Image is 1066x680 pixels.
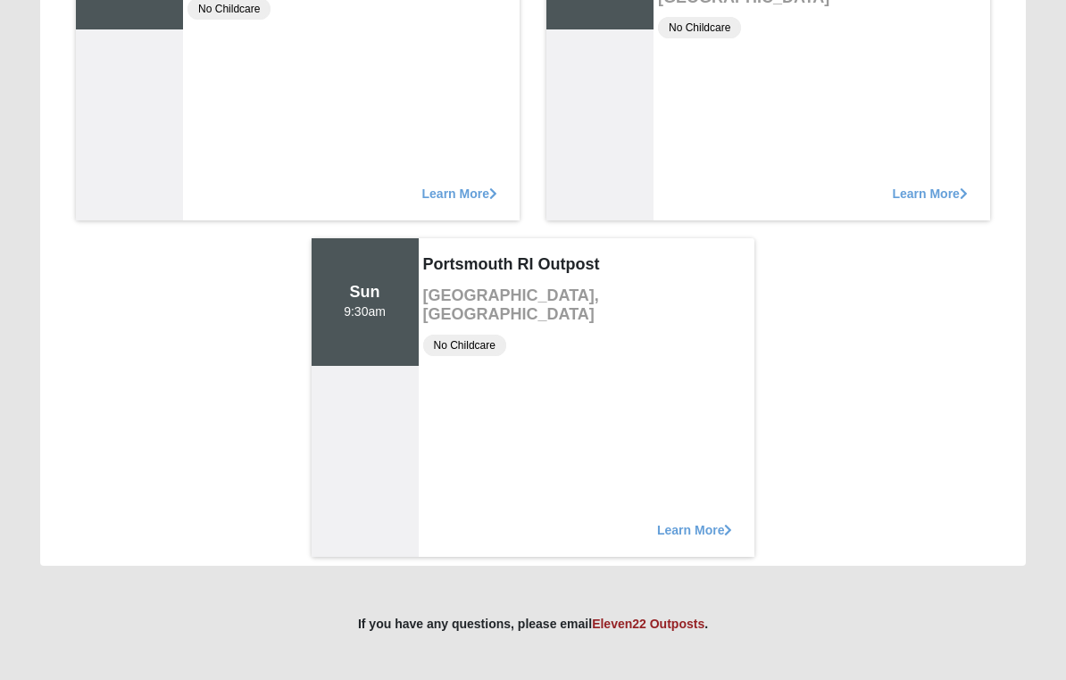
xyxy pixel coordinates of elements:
[423,255,751,275] h4: Portsmouth RI Outpost
[423,286,751,325] h3: [GEOGRAPHIC_DATA], [GEOGRAPHIC_DATA]
[344,283,386,303] h4: Sun
[344,283,386,321] div: 9:30am
[658,17,741,38] span: No Childcare
[40,615,1026,634] p: If you have any questions, please email .
[423,335,506,356] span: No Childcare
[592,617,704,631] a: Eleven22 Outposts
